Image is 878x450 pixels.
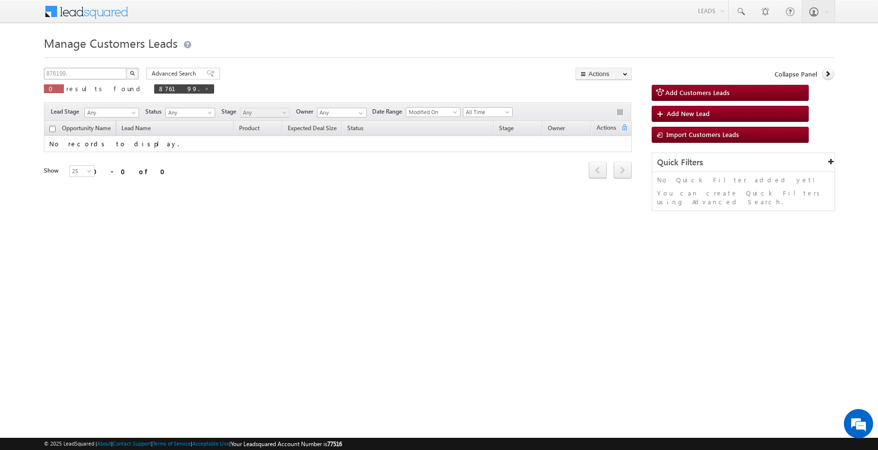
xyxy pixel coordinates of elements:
[221,107,240,116] span: Stage
[239,124,259,132] span: Product
[665,88,730,97] span: Add Customers Leads
[133,300,177,313] em: Start Chat
[592,122,621,135] span: Actions
[62,124,111,132] span: Opportunity Name
[49,126,56,132] input: Check all records
[84,108,139,117] a: Any
[666,130,739,138] span: Import Customers Leads
[240,108,290,117] a: Any
[159,84,200,93] span: 876199.
[548,124,565,132] span: Owner
[152,69,199,78] span: Advanced Search
[406,108,457,117] span: Modified On
[288,124,337,132] span: Expected Deal Size
[85,108,136,117] span: Any
[775,70,817,78] span: Collapse Panel
[166,108,212,117] span: Any
[614,163,632,178] a: next
[463,107,513,117] a: All Time
[17,51,41,64] img: d_60004797649_company_0_60004797649
[153,440,191,447] a: Terms of Service
[44,166,61,175] div: Show
[576,68,632,80] button: Actions
[231,440,342,448] span: Your Leadsquared Account Number is
[66,84,144,93] span: results found
[657,176,830,184] p: No Quick Filter added yet!
[130,71,135,76] img: Search
[57,123,116,136] a: Opportunity Name
[327,440,342,448] span: 77516
[13,90,178,292] textarea: Type your message and hit 'Enter'
[165,108,215,117] a: Any
[667,109,710,117] span: Add New Lead
[51,51,164,64] div: Chat with us now
[589,163,607,178] a: prev
[354,108,366,118] a: Show All Items
[240,108,287,117] span: Any
[51,107,83,116] span: Lead Stage
[97,440,111,447] a: About
[296,107,317,116] span: Owner
[44,439,342,449] span: © 2025 LeadSquared | | | | |
[70,167,96,176] span: 25
[589,162,607,178] span: prev
[614,162,632,178] span: next
[499,124,514,132] span: Stage
[192,440,229,447] a: Acceptable Use
[49,84,59,93] span: 0
[657,189,830,206] p: You can create Quick Filters using Advanced Search.
[406,107,460,117] a: Modified On
[113,440,151,447] a: Contact Support
[317,108,367,117] input: Type to Search
[44,35,178,51] span: Manage Customers Leads
[93,166,171,177] div: 0 - 0 of 0
[494,123,519,136] a: Stage
[372,107,406,116] span: Date Range
[145,107,165,116] span: Status
[69,165,95,177] a: 25
[44,136,632,152] td: No records to display.
[342,123,368,136] a: Status
[463,108,510,117] span: All Time
[652,153,835,172] div: Quick Filters
[160,5,183,28] div: Minimize live chat window
[283,123,341,136] a: Expected Deal Size
[117,123,156,136] span: Lead Name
